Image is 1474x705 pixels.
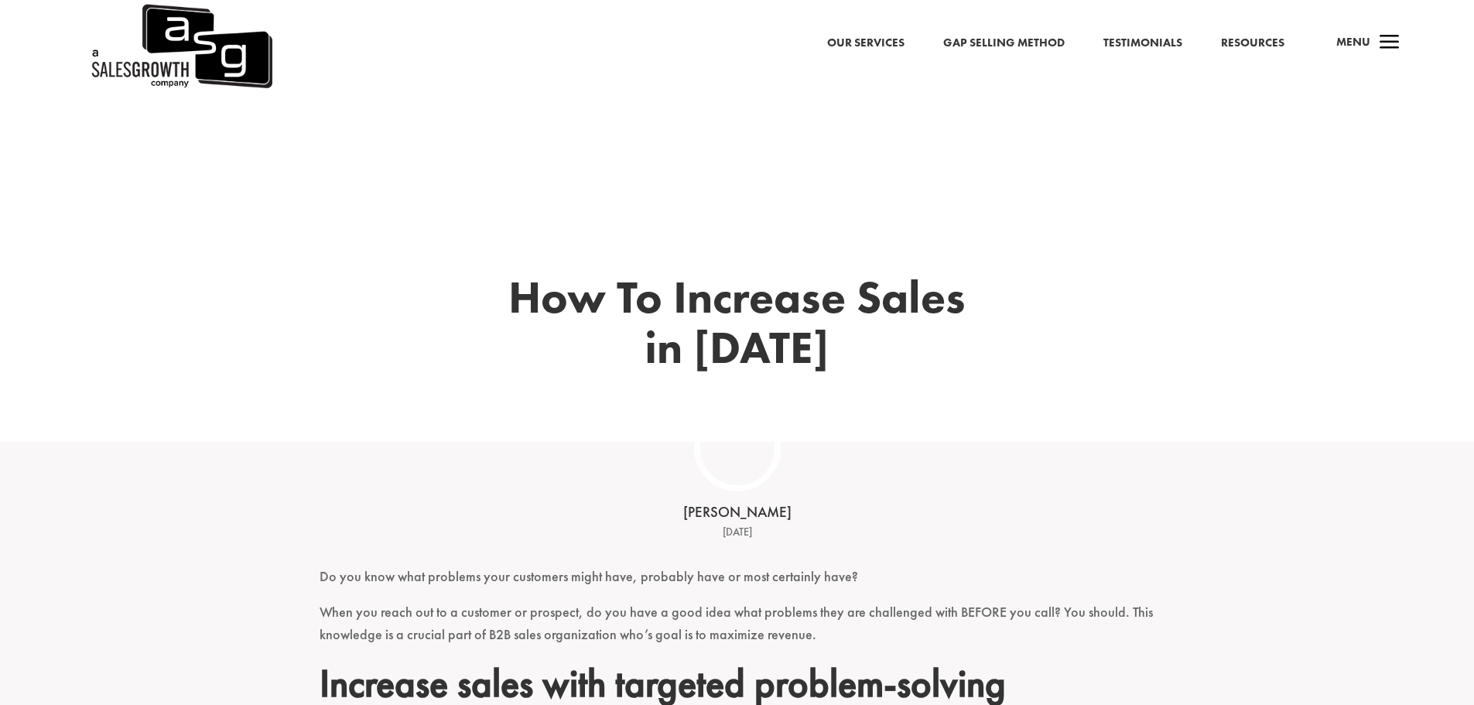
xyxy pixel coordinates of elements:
[827,33,905,53] a: Our Services
[320,601,1155,660] p: When you reach out to a customer or prospect, do you have a good idea what problems they are chal...
[498,523,977,542] div: [DATE]
[943,33,1065,53] a: Gap Selling Method
[482,272,993,380] h1: How To Increase Sales in [DATE]
[1374,28,1405,59] span: a
[498,502,977,523] div: [PERSON_NAME]
[1336,34,1370,50] span: Menu
[1221,33,1284,53] a: Resources
[320,566,1155,602] p: Do you know what problems your customers might have, probably have or most certainly have?
[1103,33,1182,53] a: Testimonials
